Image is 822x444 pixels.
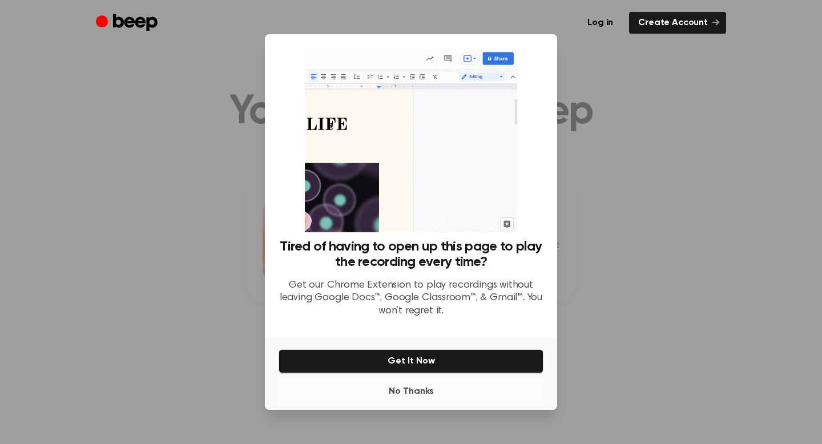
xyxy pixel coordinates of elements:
[279,349,543,373] button: Get It Now
[279,380,543,403] button: No Thanks
[96,12,160,34] a: Beep
[578,12,622,34] a: Log in
[629,12,726,34] a: Create Account
[279,279,543,318] p: Get our Chrome Extension to play recordings without leaving Google Docs™, Google Classroom™, & Gm...
[279,239,543,270] h3: Tired of having to open up this page to play the recording every time?
[305,48,517,232] img: Beep extension in action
